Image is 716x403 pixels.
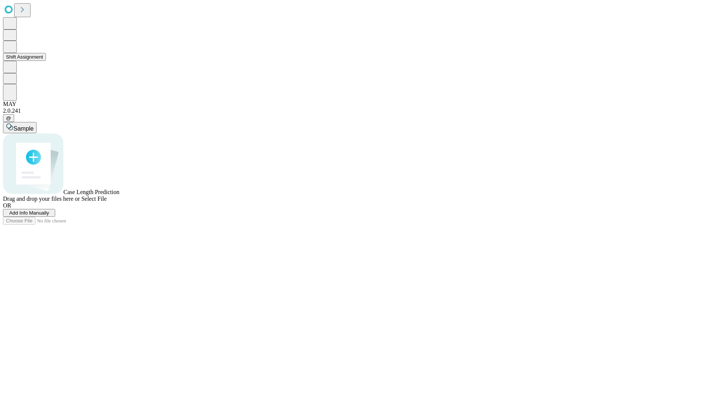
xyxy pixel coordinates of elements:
[63,189,119,195] span: Case Length Prediction
[81,196,107,202] span: Select File
[3,196,80,202] span: Drag and drop your files here or
[3,107,713,114] div: 2.0.241
[3,209,55,217] button: Add Info Manually
[13,125,34,132] span: Sample
[3,53,46,61] button: Shift Assignment
[3,122,37,133] button: Sample
[6,115,11,121] span: @
[3,114,14,122] button: @
[3,101,713,107] div: MAY
[3,202,11,209] span: OR
[9,210,49,216] span: Add Info Manually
